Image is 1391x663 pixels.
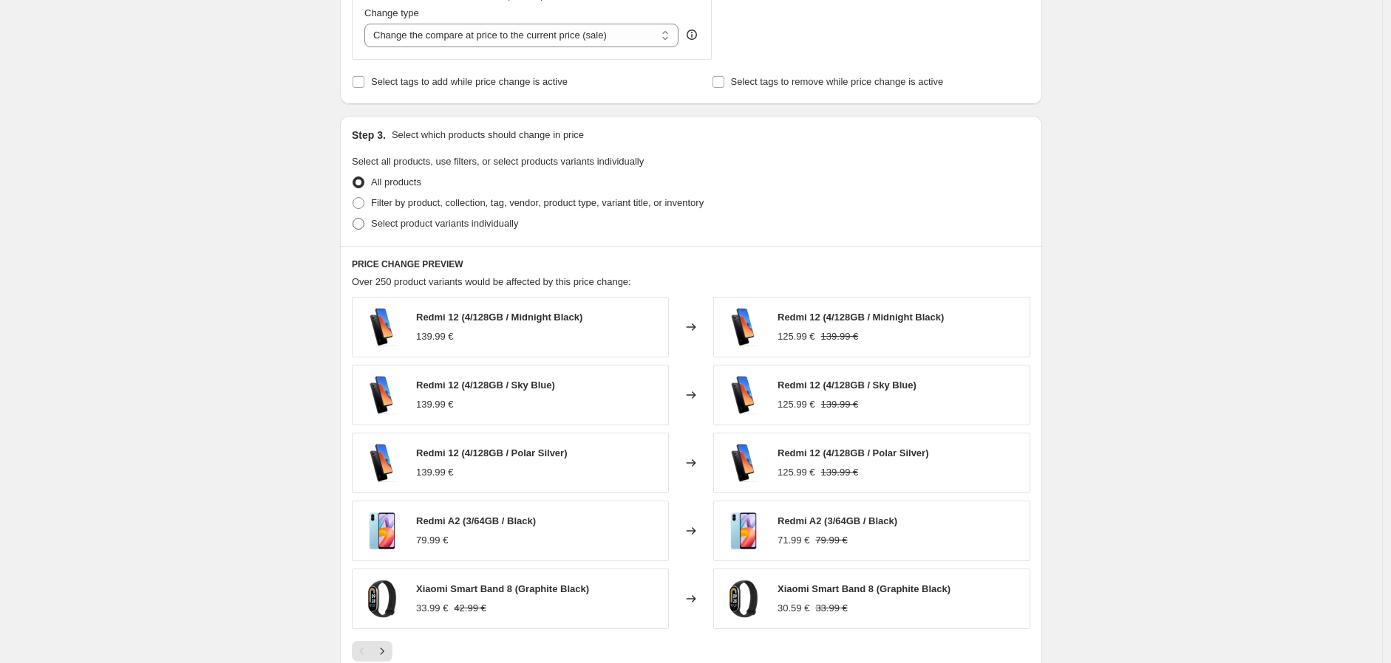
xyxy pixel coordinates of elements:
[352,128,386,142] h2: Step 3.
[360,577,404,621] img: 10870_Xiaomi_Smart_Band_8_Graphite_Black-1-1600px_3388497e-2fd7-495b-823d-9d7f081b5e17_80x.png
[352,156,644,167] span: Select all products, use filters, or select products variants individually
[416,447,567,458] span: Redmi 12 (4/128GB / Polar Silver)
[778,515,897,526] span: Redmi A2 (3/64GB / Black)
[778,397,815,412] div: 125.99 €
[821,397,859,412] strike: 139.99 €
[731,76,944,87] span: Select tags to remove while price change is active
[416,379,555,391] span: Redmi 12 (4/128GB / Sky Blue)
[360,441,404,485] img: 10586_Redmi_12-black-6-1600px_c92b8eab-6da0-4b34-8eee-47bef18dae1f_80x.png
[416,312,582,323] span: Redmi 12 (4/128GB / Midnight Black)
[352,276,631,287] span: Over 250 product variants would be affected by this price change:
[371,197,704,208] span: Filter by product, collection, tag, vendor, product type, variant title, or inventory
[721,373,766,417] img: 10586_Redmi_12-black-6-1600px_c92b8eab-6da0-4b34-8eee-47bef18dae1f_80x.png
[352,641,392,662] nav: Pagination
[778,329,815,344] div: 125.99 €
[821,329,859,344] strike: 139.99 €
[778,447,928,458] span: Redmi 12 (4/128GB / Polar Silver)
[416,583,589,594] span: Xiaomi Smart Band 8 (Graphite Black)
[815,533,847,548] strike: 79.99 €
[372,641,392,662] button: Next
[416,515,536,526] span: Redmi A2 (3/64GB / Black)
[371,76,568,87] span: Select tags to add while price change is active
[778,583,950,594] span: Xiaomi Smart Band 8 (Graphite Black)
[360,509,404,553] img: 10535_redmi_a2-blue-1200px_1_70a79105-60bf-487b-a5e9-79050d017a86_80x.png
[364,7,419,18] span: Change type
[392,128,584,142] p: Select which products should change in price
[454,601,486,616] strike: 42.99 €
[821,465,859,480] strike: 139.99 €
[721,305,766,349] img: 10586_Redmi_12-black-6-1600px_c92b8eab-6da0-4b34-8eee-47bef18dae1f_80x.png
[778,601,809,616] div: 30.59 €
[778,379,916,391] span: Redmi 12 (4/128GB / Sky Blue)
[721,509,766,553] img: 10535_redmi_a2-blue-1200px_1_70a79105-60bf-487b-a5e9-79050d017a86_80x.png
[371,176,421,188] span: All products
[778,312,944,323] span: Redmi 12 (4/128GB / Midnight Black)
[721,441,766,485] img: 10586_Redmi_12-black-6-1600px_c92b8eab-6da0-4b34-8eee-47bef18dae1f_80x.png
[360,373,404,417] img: 10586_Redmi_12-black-6-1600px_c92b8eab-6da0-4b34-8eee-47bef18dae1f_80x.png
[721,577,766,621] img: 10870_Xiaomi_Smart_Band_8_Graphite_Black-1-1600px_3388497e-2fd7-495b-823d-9d7f081b5e17_80x.png
[416,465,454,480] div: 139.99 €
[371,218,518,229] span: Select product variants individually
[360,305,404,349] img: 10586_Redmi_12-black-6-1600px_c92b8eab-6da0-4b34-8eee-47bef18dae1f_80x.png
[416,601,448,616] div: 33.99 €
[684,27,699,42] div: help
[416,397,454,412] div: 139.99 €
[416,329,454,344] div: 139.99 €
[815,601,847,616] strike: 33.99 €
[778,533,809,548] div: 71.99 €
[352,258,1030,270] h6: PRICE CHANGE PREVIEW
[416,533,448,548] div: 79.99 €
[778,465,815,480] div: 125.99 €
